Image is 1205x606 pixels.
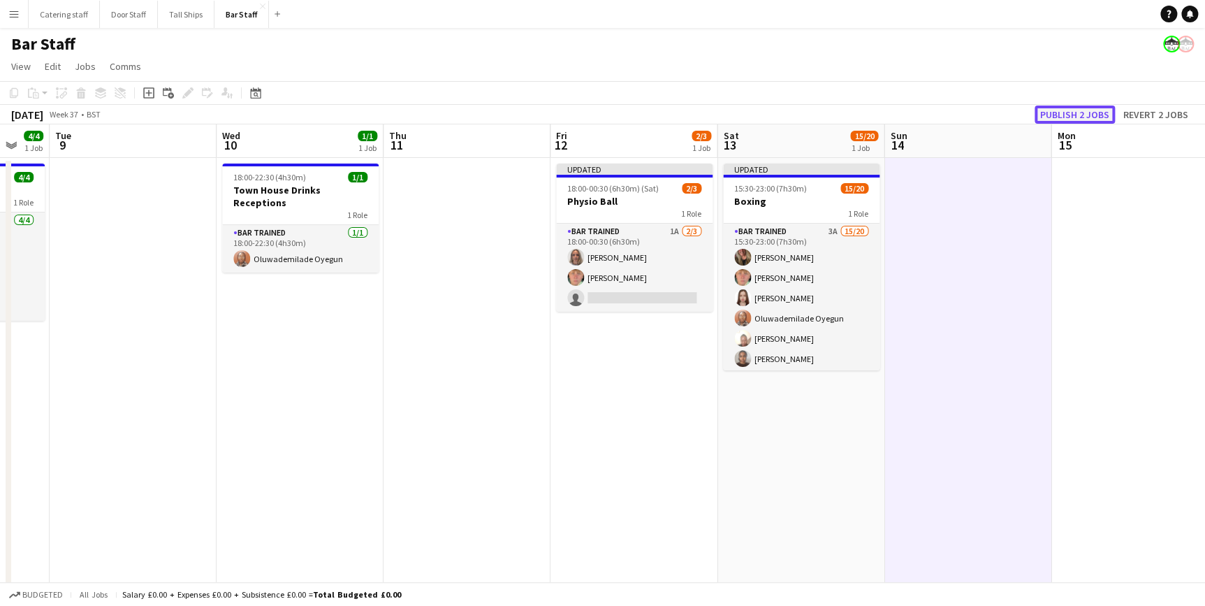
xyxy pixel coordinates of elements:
button: Door Staff [100,1,158,28]
button: Budgeted [7,587,65,603]
app-job-card: Updated15:30-23:00 (7h30m)15/20Boxing1 RoleBar trained3A15/2015:30-23:00 (7h30m)[PERSON_NAME][PER... [723,164,879,370]
div: Updated [556,164,713,175]
button: Tall Ships [158,1,214,28]
h3: Physio Ball [556,195,713,208]
span: 12 [554,137,567,153]
span: All jobs [77,589,110,600]
app-job-card: 18:00-22:30 (4h30m)1/1Town House Drinks Receptions1 RoleBar trained1/118:00-22:30 (4h30m)Oluwadem... [222,164,379,273]
span: 2/3 [682,183,701,194]
h1: Bar Staff [11,34,75,55]
div: 1 Job [24,143,43,153]
a: Edit [39,57,66,75]
div: [DATE] [11,108,43,122]
span: Mon [1057,129,1075,142]
div: Salary £0.00 + Expenses £0.00 + Subsistence £0.00 = [122,589,401,600]
span: 15:30-23:00 (7h30m) [734,183,807,194]
div: 1 Job [358,143,377,153]
span: 9 [53,137,71,153]
app-job-card: Updated18:00-00:30 (6h30m) (Sat)2/3Physio Ball1 RoleBar trained1A2/318:00-00:30 (6h30m)[PERSON_NA... [556,164,713,312]
h3: Boxing [723,195,879,208]
span: 1 Role [848,208,868,219]
span: 18:00-22:30 (4h30m) [233,172,306,182]
span: Wed [222,129,240,142]
span: 4/4 [24,131,43,141]
div: 1 Job [851,143,877,153]
span: 2/3 [692,131,711,141]
span: Sun [890,129,907,142]
span: 1/1 [348,172,367,182]
a: View [6,57,36,75]
div: 1 Job [692,143,710,153]
span: Thu [389,129,407,142]
span: Comms [110,60,141,73]
span: 15/20 [850,131,878,141]
button: Revert 2 jobs [1118,106,1194,124]
span: 1 Role [681,208,701,219]
span: Jobs [75,60,96,73]
span: 1 Role [13,197,34,208]
app-card-role: Bar trained1A2/318:00-00:30 (6h30m)[PERSON_NAME][PERSON_NAME] [556,224,713,312]
span: 4/4 [14,172,34,182]
app-user-avatar: Beach Ballroom [1163,36,1180,52]
span: 1 Role [347,210,367,220]
span: 14 [888,137,907,153]
button: Catering staff [29,1,100,28]
span: Edit [45,60,61,73]
span: Fri [556,129,567,142]
h3: Town House Drinks Receptions [222,184,379,209]
span: Week 37 [46,109,81,120]
span: 10 [220,137,240,153]
span: 11 [387,137,407,153]
span: Budgeted [22,590,63,600]
div: BST [87,109,101,120]
span: View [11,60,31,73]
button: Bar Staff [214,1,269,28]
a: Jobs [69,57,101,75]
span: 1/1 [358,131,377,141]
span: Total Budgeted £0.00 [313,589,401,600]
button: Publish 2 jobs [1035,106,1115,124]
a: Comms [104,57,147,75]
span: Tue [55,129,71,142]
app-card-role: Bar trained1/118:00-22:30 (4h30m)Oluwademilade Oyegun [222,225,379,273]
app-user-avatar: Beach Ballroom [1177,36,1194,52]
span: Sat [723,129,738,142]
span: 18:00-00:30 (6h30m) (Sat) [567,183,659,194]
span: 15 [1055,137,1075,153]
span: 13 [721,137,738,153]
div: Updated [723,164,879,175]
span: 15/20 [840,183,868,194]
